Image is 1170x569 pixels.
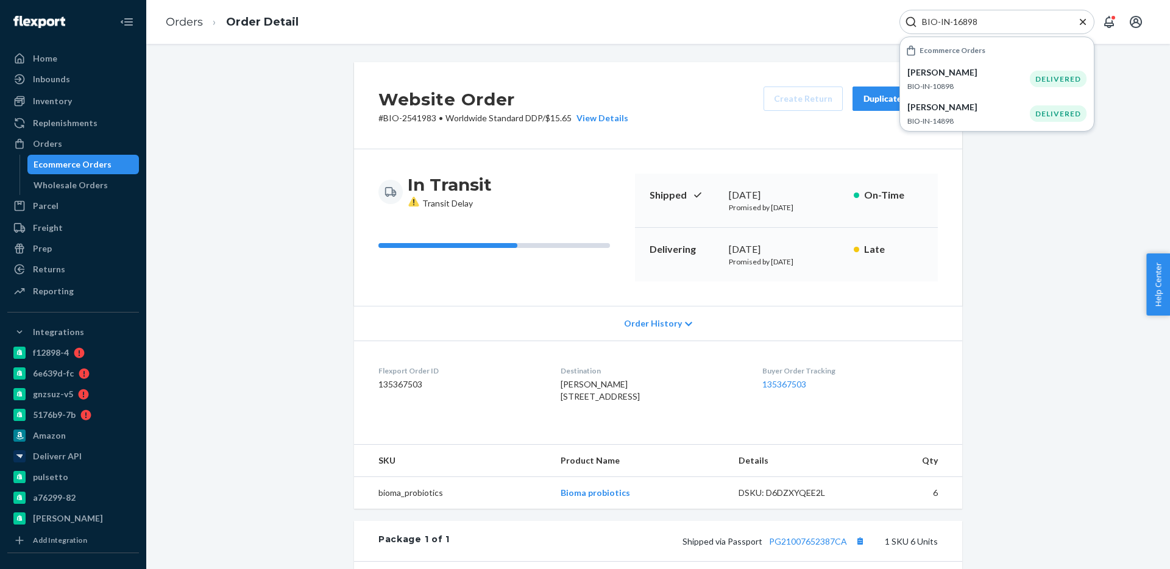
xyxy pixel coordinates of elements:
[408,174,492,196] h3: In Transit
[33,222,63,234] div: Freight
[33,138,62,150] div: Orders
[561,366,742,376] dt: Destination
[450,533,938,549] div: 1 SKU 6 Units
[920,46,985,54] h6: Ecommerce Orders
[7,260,139,279] a: Returns
[905,16,917,28] svg: Search Icon
[439,113,443,123] span: •
[378,87,628,112] h2: Website Order
[7,426,139,445] a: Amazon
[762,366,938,376] dt: Buyer Order Tracking
[852,533,868,549] button: Copy tracking number
[1146,253,1170,316] button: Help Center
[729,188,844,202] div: [DATE]
[33,535,87,545] div: Add Integration
[7,91,139,111] a: Inventory
[729,242,844,256] div: [DATE]
[7,69,139,89] a: Inbounds
[7,364,139,383] a: 6e639d-fc
[33,95,72,107] div: Inventory
[729,445,863,477] th: Details
[33,285,74,297] div: Reporting
[33,512,103,525] div: [PERSON_NAME]
[1030,71,1087,87] div: DELIVERED
[907,101,1030,113] p: [PERSON_NAME]
[650,188,719,202] p: Shipped
[7,533,139,548] a: Add Integration
[907,81,1030,91] p: BIO-IN-10898
[27,155,140,174] a: Ecommerce Orders
[445,113,542,123] span: Worldwide Standard DDP
[1030,105,1087,122] div: DELIVERED
[7,239,139,258] a: Prep
[864,188,923,202] p: On-Time
[7,49,139,68] a: Home
[739,487,853,499] div: DSKU: D6DZXYQEE2L
[862,445,962,477] th: Qty
[34,179,108,191] div: Wholesale Orders
[408,198,473,208] span: Transit Delay
[33,242,52,255] div: Prep
[7,281,139,301] a: Reporting
[7,447,139,466] a: Deliverr API
[33,200,58,212] div: Parcel
[33,52,57,65] div: Home
[354,445,551,477] th: SKU
[33,73,70,85] div: Inbounds
[378,533,450,549] div: Package 1 of 1
[729,256,844,267] p: Promised by [DATE]
[7,467,139,487] a: pulsetto
[33,367,74,380] div: 6e639d-fc
[226,15,299,29] a: Order Detail
[907,116,1030,126] p: BIO-IN-14898
[561,379,640,401] span: [PERSON_NAME] [STREET_ADDRESS]
[33,471,68,483] div: pulsetto
[7,322,139,342] button: Integrations
[33,117,97,129] div: Replenishments
[33,263,65,275] div: Returns
[13,16,65,28] img: Flexport logo
[7,134,139,154] a: Orders
[7,384,139,404] a: gnzsuz-v5
[650,242,719,256] p: Delivering
[769,536,847,546] a: PG21007652387CA
[572,112,628,124] button: View Details
[624,317,682,330] span: Order History
[729,202,844,213] p: Promised by [DATE]
[7,196,139,216] a: Parcel
[378,378,541,391] dd: 135367503
[33,388,73,400] div: gnzsuz-v5
[33,409,76,421] div: 5176b9-7b
[33,429,66,442] div: Amazon
[156,4,308,40] ol: breadcrumbs
[7,405,139,425] a: 5176b9-7b
[33,492,76,504] div: a76299-82
[853,87,938,111] button: Duplicate Order
[378,366,541,376] dt: Flexport Order ID
[354,477,551,509] td: bioma_probiotics
[115,10,139,34] button: Close Navigation
[917,16,1067,28] input: Search Input
[864,242,923,256] p: Late
[7,488,139,507] a: a76299-82
[34,158,112,171] div: Ecommerce Orders
[166,15,203,29] a: Orders
[7,509,139,528] a: [PERSON_NAME]
[862,477,962,509] td: 6
[33,347,69,359] div: f12898-4
[7,218,139,238] a: Freight
[1097,10,1121,34] button: Open notifications
[1077,16,1089,29] button: Close Search
[764,87,843,111] button: Create Return
[762,379,806,389] a: 135367503
[561,487,630,498] a: Bioma probiotics
[863,93,927,105] div: Duplicate Order
[551,445,728,477] th: Product Name
[682,536,868,546] span: Shipped via Passport
[378,112,628,124] p: # BIO-2541983 / $15.65
[907,66,1030,79] p: [PERSON_NAME]
[33,326,84,338] div: Integrations
[27,175,140,195] a: Wholesale Orders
